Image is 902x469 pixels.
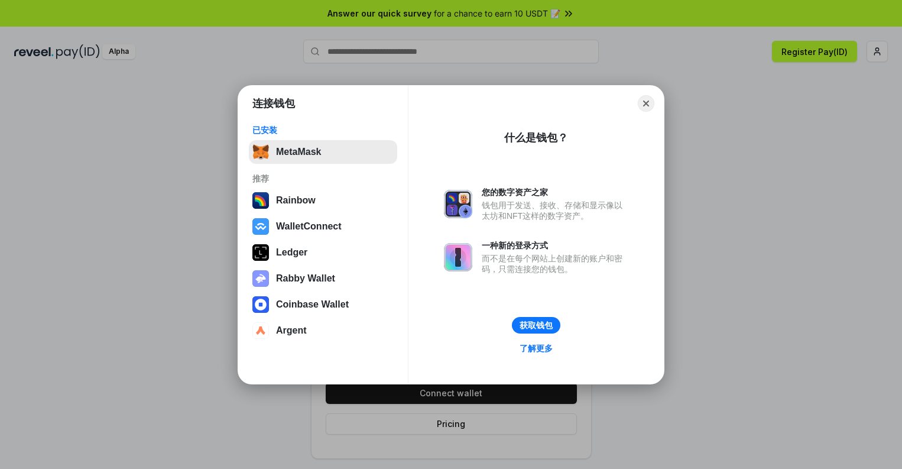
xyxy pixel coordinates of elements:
button: Argent [249,319,397,342]
div: 钱包用于发送、接收、存储和显示像以太坊和NFT这样的数字资产。 [482,200,628,221]
div: 推荐 [252,173,394,184]
div: 一种新的登录方式 [482,240,628,251]
img: svg+xml,%3Csvg%20width%3D%2228%22%20height%3D%2228%22%20viewBox%3D%220%200%2028%2028%22%20fill%3D... [252,296,269,313]
button: Coinbase Wallet [249,293,397,316]
div: MetaMask [276,147,321,157]
button: 获取钱包 [512,317,560,334]
a: 了解更多 [512,341,560,356]
img: svg+xml,%3Csvg%20fill%3D%22none%22%20height%3D%2233%22%20viewBox%3D%220%200%2035%2033%22%20width%... [252,144,269,160]
img: svg+xml,%3Csvg%20xmlns%3D%22http%3A%2F%2Fwww.w3.org%2F2000%2Fsvg%22%20fill%3D%22none%22%20viewBox... [252,270,269,287]
button: MetaMask [249,140,397,164]
div: WalletConnect [276,221,342,232]
div: Coinbase Wallet [276,299,349,310]
div: Rainbow [276,195,316,206]
div: 了解更多 [520,343,553,354]
div: Rabby Wallet [276,273,335,284]
h1: 连接钱包 [252,96,295,111]
button: Rainbow [249,189,397,212]
div: 您的数字资产之家 [482,187,628,198]
button: Close [638,95,654,112]
img: svg+xml,%3Csvg%20width%3D%22120%22%20height%3D%22120%22%20viewBox%3D%220%200%20120%20120%22%20fil... [252,192,269,209]
div: 已安装 [252,125,394,135]
div: 什么是钱包？ [504,131,568,145]
div: 获取钱包 [520,320,553,331]
img: svg+xml,%3Csvg%20width%3D%2228%22%20height%3D%2228%22%20viewBox%3D%220%200%2028%2028%22%20fill%3D... [252,218,269,235]
div: Argent [276,325,307,336]
img: svg+xml,%3Csvg%20width%3D%2228%22%20height%3D%2228%22%20viewBox%3D%220%200%2028%2028%22%20fill%3D... [252,322,269,339]
div: Ledger [276,247,307,258]
img: svg+xml,%3Csvg%20xmlns%3D%22http%3A%2F%2Fwww.w3.org%2F2000%2Fsvg%22%20fill%3D%22none%22%20viewBox... [444,243,472,271]
img: svg+xml,%3Csvg%20xmlns%3D%22http%3A%2F%2Fwww.w3.org%2F2000%2Fsvg%22%20width%3D%2228%22%20height%3... [252,244,269,261]
button: Rabby Wallet [249,267,397,290]
button: Ledger [249,241,397,264]
img: svg+xml,%3Csvg%20xmlns%3D%22http%3A%2F%2Fwww.w3.org%2F2000%2Fsvg%22%20fill%3D%22none%22%20viewBox... [444,190,472,218]
div: 而不是在每个网站上创建新的账户和密码，只需连接您的钱包。 [482,253,628,274]
button: WalletConnect [249,215,397,238]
